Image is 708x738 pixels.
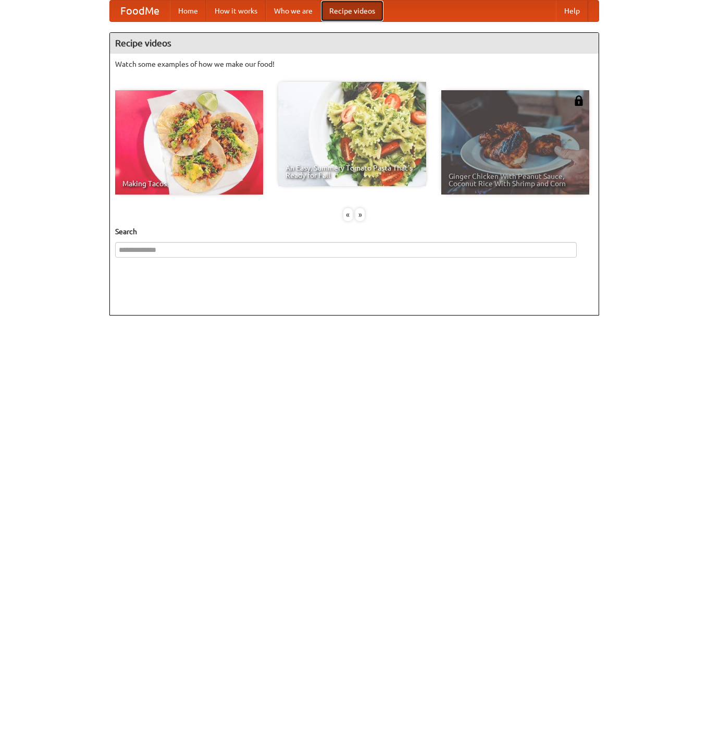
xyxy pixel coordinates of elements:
a: How it works [206,1,266,21]
img: 483408.png [574,95,584,106]
div: » [355,208,365,221]
a: Help [556,1,588,21]
h5: Search [115,226,593,237]
p: Watch some examples of how we make our food! [115,59,593,69]
a: An Easy, Summery Tomato Pasta That's Ready for Fall [278,82,426,186]
span: An Easy, Summery Tomato Pasta That's Ready for Fall [285,164,419,179]
h4: Recipe videos [110,33,599,54]
a: Making Tacos [115,90,263,195]
a: Who we are [266,1,321,21]
span: Making Tacos [122,180,256,187]
div: « [343,208,353,221]
a: Home [170,1,206,21]
a: Recipe videos [321,1,383,21]
a: FoodMe [110,1,170,21]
